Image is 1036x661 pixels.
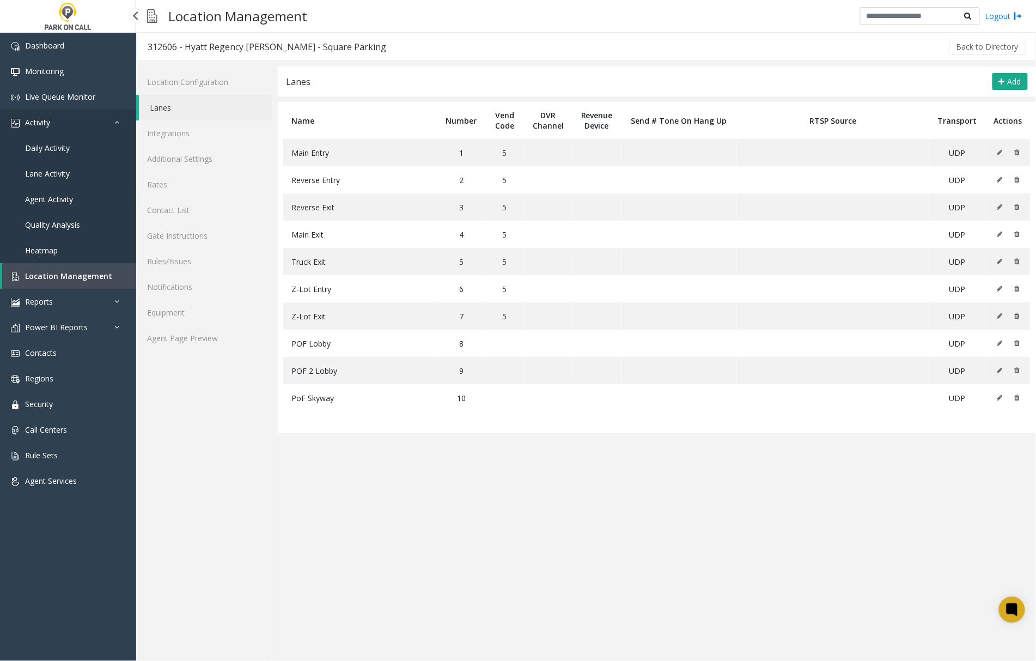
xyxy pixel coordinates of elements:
td: 7 [437,302,485,330]
a: Additional Settings [136,146,272,172]
span: Main Exit [291,229,324,240]
td: 6 [437,275,485,302]
td: UDP [929,166,986,193]
span: Rule Sets [25,450,58,460]
td: 2 [437,166,485,193]
a: Rates [136,172,272,197]
a: Logout [985,10,1022,22]
td: UDP [929,275,986,302]
img: 'icon' [11,272,20,281]
span: Regions [25,373,53,384]
span: Live Queue Monitor [25,92,95,102]
a: Location Configuration [136,69,272,95]
span: Heatmap [25,245,58,256]
span: Daily Activity [25,143,70,153]
span: Location Management [25,271,112,281]
td: UDP [929,384,986,411]
td: 4 [437,221,485,248]
span: Call Centers [25,425,67,435]
td: UDP [929,248,986,275]
img: 'icon' [11,375,20,384]
div: 312606 - Hyatt Regency [PERSON_NAME] - Square Parking [148,40,386,54]
span: Quality Analysis [25,220,80,230]
img: 'icon' [11,349,20,358]
a: Integrations [136,120,272,146]
span: Activity [25,117,50,128]
td: UDP [929,302,986,330]
td: 5 [485,275,524,302]
td: 5 [485,139,524,166]
span: Reverse Entry [291,175,340,185]
td: 5 [485,193,524,221]
button: Add [992,73,1028,90]
td: 5 [485,302,524,330]
img: 'icon' [11,42,20,51]
img: 'icon' [11,324,20,332]
div: Lanes [286,75,310,89]
span: POF Lobby [291,338,331,349]
a: Gate Instructions [136,223,272,248]
span: Lane Activity [25,168,70,179]
img: 'icon' [11,93,20,102]
img: 'icon' [11,68,20,76]
th: Number [437,102,485,139]
span: Main Entry [291,148,329,158]
a: Location Management [2,263,136,289]
a: Equipment [136,300,272,325]
span: Monitoring [25,66,64,76]
td: 10 [437,384,485,411]
span: Z-Lot Entry [291,284,331,294]
span: Security [25,399,53,409]
img: logout [1014,10,1022,22]
th: RTSP Source [737,102,929,139]
span: Truck Exit [291,257,326,267]
img: 'icon' [11,119,20,128]
td: UDP [929,221,986,248]
button: Back to Directory [949,39,1026,55]
th: DVR Channel [524,102,572,139]
span: Dashboard [25,40,64,51]
td: 9 [437,357,485,384]
td: UDP [929,357,986,384]
span: Power BI Reports [25,322,88,332]
td: 5 [437,248,485,275]
img: pageIcon [147,3,157,29]
span: Z-Lot Exit [291,311,326,322]
th: Actions [986,102,1031,139]
th: Revenue Device [572,102,621,139]
td: 1 [437,139,485,166]
span: POF 2 Lobby [291,366,337,376]
th: Vend Code [485,102,524,139]
span: Reverse Exit [291,202,334,213]
td: UDP [929,330,986,357]
a: Agent Page Preview [136,325,272,351]
a: Notifications [136,274,272,300]
h3: Location Management [163,3,313,29]
td: 8 [437,330,485,357]
span: Add [1008,76,1021,87]
img: 'icon' [11,401,20,409]
a: Contact List [136,197,272,223]
th: Send # Tone On Hang Up [621,102,737,139]
img: 'icon' [11,298,20,307]
span: Agent Services [25,476,77,486]
img: 'icon' [11,477,20,486]
span: Agent Activity [25,194,73,204]
th: Name [283,102,437,139]
td: UDP [929,139,986,166]
th: Transport [929,102,986,139]
td: 5 [485,166,524,193]
span: PoF Skyway [291,393,334,403]
img: 'icon' [11,452,20,460]
a: Rules/Issues [136,248,272,274]
td: 5 [485,221,524,248]
a: Lanes [139,95,272,120]
img: 'icon' [11,426,20,435]
td: UDP [929,193,986,221]
td: 3 [437,193,485,221]
span: Reports [25,296,53,307]
span: Contacts [25,348,57,358]
td: 5 [485,248,524,275]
